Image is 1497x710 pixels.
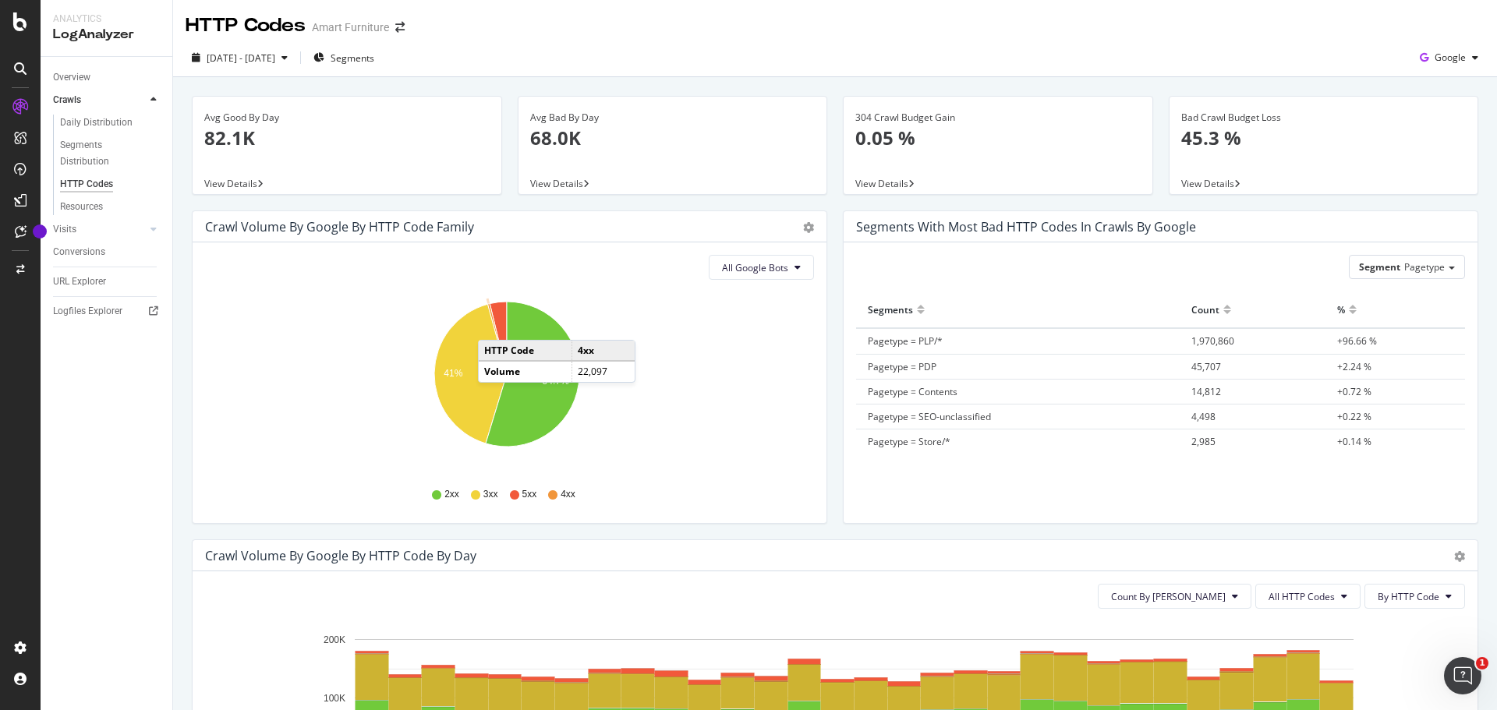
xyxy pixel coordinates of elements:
[1181,177,1234,190] span: View Details
[1476,657,1488,669] span: 1
[483,488,498,501] span: 3xx
[1364,584,1465,609] button: By HTTP Code
[530,111,816,125] div: Avg Bad By Day
[522,488,537,501] span: 5xx
[53,69,90,86] div: Overview
[53,274,106,290] div: URL Explorer
[60,137,161,170] a: Segments Distribution
[561,488,575,501] span: 4xx
[868,334,943,348] span: Pagetype = PLP/*
[856,219,1196,235] div: Segments with most bad HTTP codes in Crawls by google
[1337,334,1377,348] span: +96.66 %
[855,125,1141,151] p: 0.05 %
[60,199,103,215] div: Resources
[204,177,257,190] span: View Details
[1337,435,1371,448] span: +0.14 %
[868,360,936,373] span: Pagetype = PDP
[1435,51,1466,64] span: Google
[444,488,459,501] span: 2xx
[53,12,160,26] div: Analytics
[1191,297,1219,322] div: Count
[331,51,374,65] span: Segments
[53,221,76,238] div: Visits
[479,341,572,361] td: HTTP Code
[1181,125,1467,151] p: 45.3 %
[868,385,957,398] span: Pagetype = Contents
[60,176,113,193] div: HTTP Codes
[53,244,161,260] a: Conversions
[207,51,275,65] span: [DATE] - [DATE]
[205,548,476,563] div: Crawl Volume by google by HTTP Code by Day
[1378,590,1439,603] span: By HTTP Code
[324,634,345,645] text: 200K
[1098,584,1251,609] button: Count By [PERSON_NAME]
[53,221,146,238] a: Visits
[307,45,380,70] button: Segments
[395,22,405,33] div: arrow-right-arrow-left
[53,303,122,320] div: Logfiles Explorer
[1191,435,1216,448] span: 2,985
[855,111,1141,125] div: 304 Crawl Budget Gain
[324,693,345,704] text: 100K
[709,255,814,280] button: All Google Bots
[868,410,991,423] span: Pagetype = SEO-unclassified
[868,297,913,322] div: Segments
[1191,334,1234,348] span: 1,970,860
[312,19,389,35] div: Amart Furniture
[205,219,474,235] div: Crawl Volume by google by HTTP Code Family
[1269,590,1335,603] span: All HTTP Codes
[722,261,788,274] span: All Google Bots
[53,92,146,108] a: Crawls
[53,244,105,260] div: Conversions
[855,177,908,190] span: View Details
[1191,410,1216,423] span: 4,498
[53,274,161,290] a: URL Explorer
[186,45,294,70] button: [DATE] - [DATE]
[1255,584,1361,609] button: All HTTP Codes
[60,176,161,193] a: HTTP Codes
[33,224,47,238] div: Tooltip anchor
[60,115,161,131] a: Daily Distribution
[572,361,635,381] td: 22,097
[1191,360,1221,373] span: 45,707
[530,125,816,151] p: 68.0K
[1337,385,1371,398] span: +0.72 %
[53,26,160,44] div: LogAnalyzer
[530,177,583,190] span: View Details
[1414,45,1485,70] button: Google
[1444,657,1481,694] iframe: Intercom live chat
[204,125,490,151] p: 82.1K
[868,435,950,448] span: Pagetype = Store/*
[186,12,306,39] div: HTTP Codes
[1454,551,1465,562] div: gear
[60,137,147,170] div: Segments Distribution
[1337,360,1371,373] span: +2.24 %
[479,361,572,381] td: Volume
[1111,590,1226,603] span: Count By Day
[53,92,81,108] div: Crawls
[1191,385,1221,398] span: 14,812
[572,341,635,361] td: 4xx
[1337,297,1345,322] div: %
[60,199,161,215] a: Resources
[205,292,809,473] svg: A chart.
[543,376,569,387] text: 54.7%
[1404,260,1445,274] span: Pagetype
[53,69,161,86] a: Overview
[53,303,161,320] a: Logfiles Explorer
[204,111,490,125] div: Avg Good By Day
[1359,260,1400,274] span: Segment
[444,369,462,380] text: 41%
[1337,410,1371,423] span: +0.22 %
[1181,111,1467,125] div: Bad Crawl Budget Loss
[60,115,133,131] div: Daily Distribution
[803,222,814,233] div: gear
